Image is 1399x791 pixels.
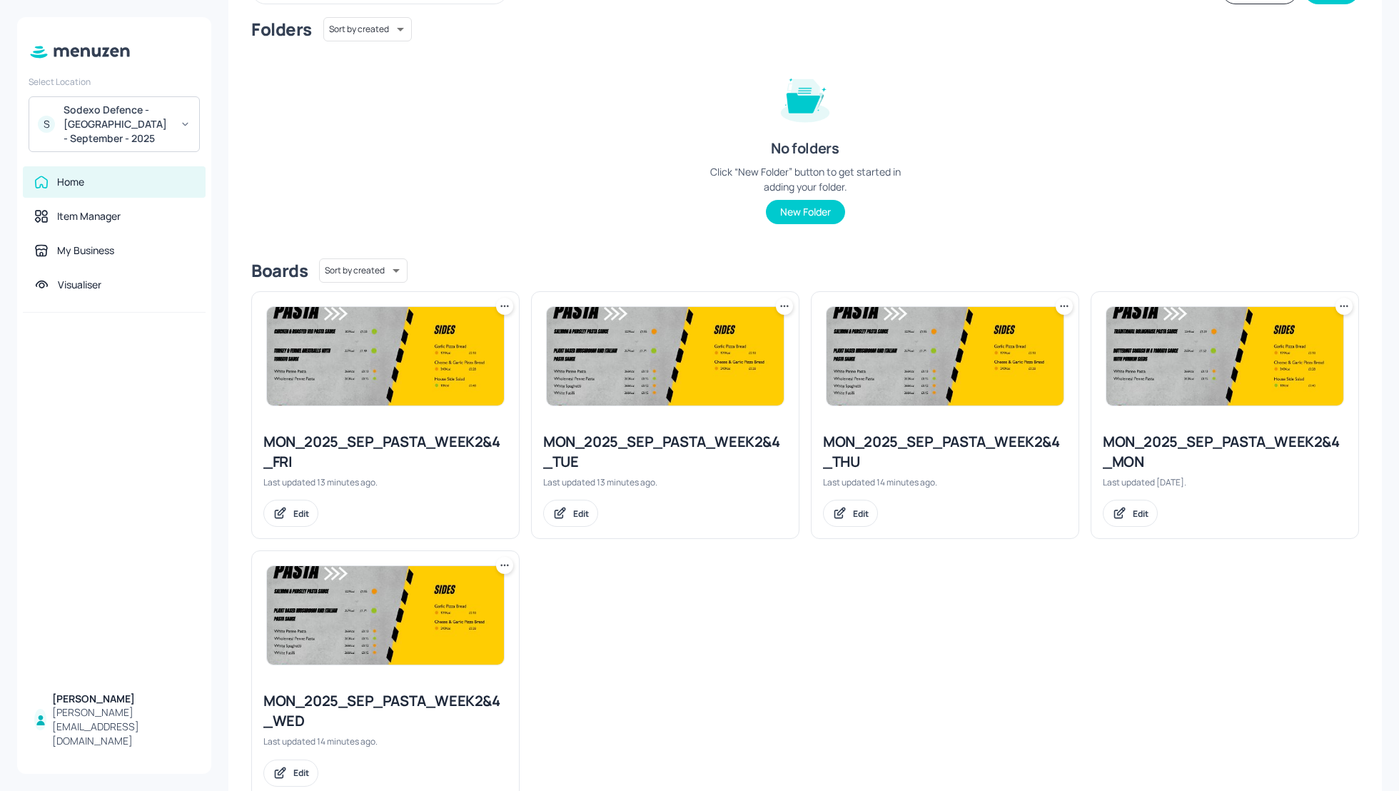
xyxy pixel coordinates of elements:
[698,164,912,194] div: Click “New Folder” button to get started in adding your folder.
[769,61,841,133] img: folder-empty
[319,256,408,285] div: Sort by created
[543,476,787,488] div: Last updated 13 minutes ago.
[766,200,845,224] button: New Folder
[293,767,309,779] div: Edit
[267,566,504,665] img: 2025-05-09-1746794606636msztcnu3tqq.jpeg
[38,116,55,133] div: S
[1103,476,1347,488] div: Last updated [DATE].
[293,508,309,520] div: Edit
[263,476,507,488] div: Last updated 13 minutes ago.
[57,175,84,189] div: Home
[853,508,869,520] div: Edit
[1106,307,1343,405] img: 2025-08-20-17557061809786lbve0ki55e.jpeg
[52,705,194,748] div: [PERSON_NAME][EMAIL_ADDRESS][DOMAIN_NAME]
[263,691,507,731] div: MON_2025_SEP_PASTA_WEEK2&4_WED
[823,432,1067,472] div: MON_2025_SEP_PASTA_WEEK2&4_THU
[547,307,784,405] img: 2025-05-09-1746794606636msztcnu3tqq.jpeg
[543,432,787,472] div: MON_2025_SEP_PASTA_WEEK2&4_TUE
[58,278,101,292] div: Visualiser
[251,259,308,282] div: Boards
[52,692,194,706] div: [PERSON_NAME]
[263,735,507,747] div: Last updated 14 minutes ago.
[57,243,114,258] div: My Business
[771,138,839,158] div: No folders
[251,18,312,41] div: Folders
[267,307,504,405] img: 2025-05-23-1747989677182rt2e95vazgk.jpeg
[1133,508,1148,520] div: Edit
[1103,432,1347,472] div: MON_2025_SEP_PASTA_WEEK2&4_MON
[823,476,1067,488] div: Last updated 14 minutes ago.
[57,209,121,223] div: Item Manager
[263,432,507,472] div: MON_2025_SEP_PASTA_WEEK2&4_FRI
[323,15,412,44] div: Sort by created
[29,76,200,88] div: Select Location
[573,508,589,520] div: Edit
[64,103,171,146] div: Sodexo Defence - [GEOGRAPHIC_DATA] - September - 2025
[827,307,1064,405] img: 2025-05-09-1746794606636msztcnu3tqq.jpeg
